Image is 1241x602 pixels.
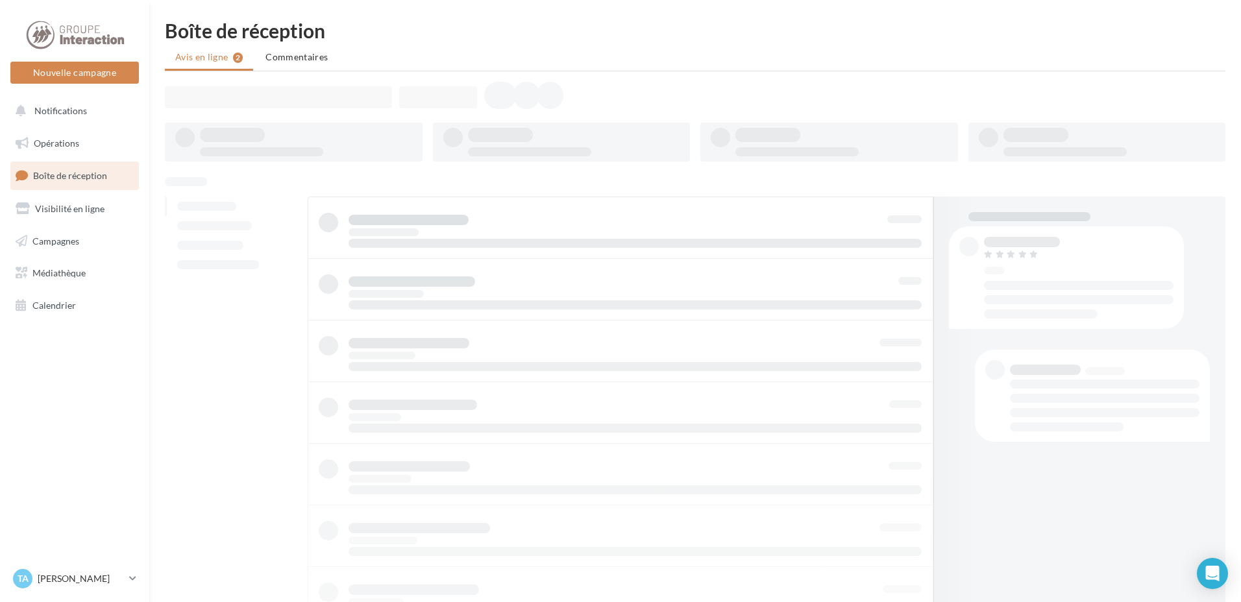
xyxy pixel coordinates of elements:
a: Opérations [8,130,141,157]
div: Boîte de réception [165,21,1225,40]
span: Notifications [34,105,87,116]
p: [PERSON_NAME] [38,572,124,585]
a: TA [PERSON_NAME] [10,566,139,591]
span: Boîte de réception [33,170,107,181]
span: TA [18,572,29,585]
span: Calendrier [32,300,76,311]
a: Calendrier [8,292,141,319]
button: Nouvelle campagne [10,62,139,84]
span: Médiathèque [32,267,86,278]
span: Commentaires [265,51,328,62]
a: Médiathèque [8,259,141,287]
a: Visibilité en ligne [8,195,141,223]
a: Campagnes [8,228,141,255]
span: Visibilité en ligne [35,203,104,214]
div: Open Intercom Messenger [1197,558,1228,589]
button: Notifications [8,97,136,125]
span: Campagnes [32,235,79,246]
a: Boîte de réception [8,162,141,189]
span: Opérations [34,138,79,149]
